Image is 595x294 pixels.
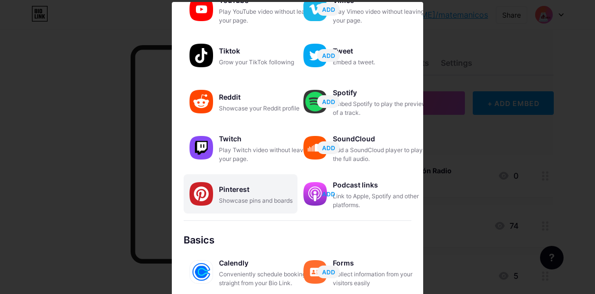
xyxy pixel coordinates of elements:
[189,182,213,206] img: pinterest
[333,192,431,210] div: Link to Apple, Spotify and other platforms.
[333,146,431,163] div: Add a SoundCloud player to play the full audio.
[219,90,317,104] div: Reddit
[322,144,335,152] span: ADD
[333,178,431,192] div: Podcast links
[184,233,411,247] div: Basics
[333,270,431,288] div: Collect information from your visitors easily
[219,104,317,113] div: Showcase your Reddit profile
[219,196,317,205] div: Showcase pins and boards
[219,132,317,146] div: Twitch
[189,90,213,113] img: reddit
[189,44,213,67] img: tiktok
[303,260,327,284] img: forms
[333,132,431,146] div: SoundCloud
[333,58,431,67] div: Embed a tweet.
[219,256,317,270] div: Calendly
[303,182,327,206] img: podcastlinks
[333,256,431,270] div: Forms
[303,44,327,67] img: twitter
[303,90,327,113] img: spotify
[322,190,335,198] span: ADD
[219,7,317,25] div: Play YouTube video without leaving your page.
[219,183,317,196] div: Pinterest
[219,58,317,67] div: Grow your TikTok following
[333,7,431,25] div: Play Vimeo video without leaving your page.
[189,260,213,284] img: calendly
[317,141,340,154] button: ADD
[317,49,340,62] button: ADD
[322,98,335,106] span: ADD
[189,136,213,160] img: twitch
[303,136,327,160] img: soundcloud
[219,146,317,163] div: Play Twitch video without leaving your page.
[333,86,431,100] div: Spotify
[317,266,340,278] button: ADD
[322,52,335,60] span: ADD
[219,270,317,288] div: Conveniently schedule bookings straight from your Bio Link.
[317,187,340,200] button: ADD
[219,44,317,58] div: Tiktok
[333,44,431,58] div: Tweet
[317,3,340,16] button: ADD
[333,100,431,117] div: Embed Spotify to play the preview of a track.
[317,95,340,108] button: ADD
[322,268,335,276] span: ADD
[322,5,335,14] span: ADD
